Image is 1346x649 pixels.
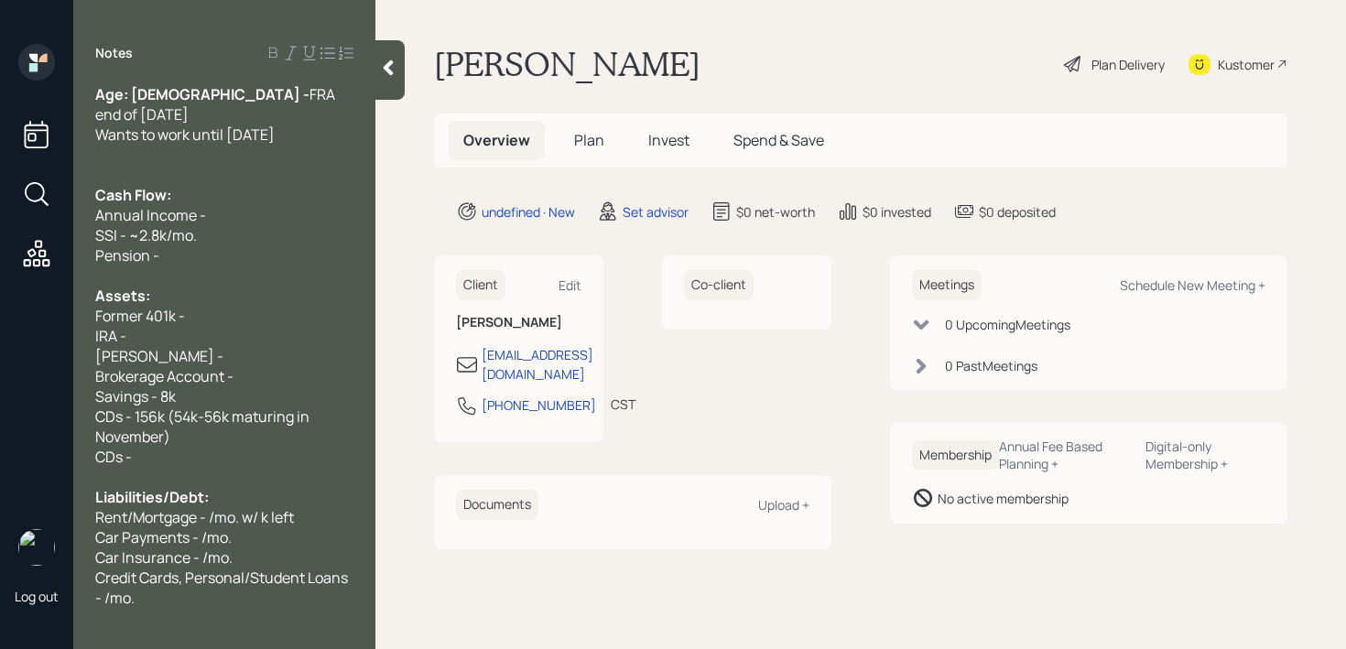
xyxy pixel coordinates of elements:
[95,225,197,245] span: SSI - ~2.8k/mo.
[95,326,126,346] span: IRA -
[95,205,206,225] span: Annual Income -
[95,366,233,386] span: Brokerage Account -
[95,507,294,527] span: Rent/Mortgage - /mo. w/ k left
[95,386,176,406] span: Savings - 8k
[574,130,604,150] span: Plan
[95,306,185,326] span: Former 401k -
[736,202,815,222] div: $0 net-worth
[95,568,351,608] span: Credit Cards, Personal/Student Loans - /mo.
[456,315,581,330] h6: [PERSON_NAME]
[95,245,159,265] span: Pension -
[95,487,209,507] span: Liabilities/Debt:
[95,447,132,467] span: CDs -
[945,315,1070,334] div: 0 Upcoming Meeting s
[95,286,150,306] span: Assets:
[95,547,233,568] span: Car Insurance - /mo.
[1218,55,1275,74] div: Kustomer
[482,395,596,415] div: [PHONE_NUMBER]
[863,202,931,222] div: $0 invested
[1091,55,1165,74] div: Plan Delivery
[95,84,338,124] span: FRA end of [DATE]
[482,202,575,222] div: undefined · New
[95,185,171,205] span: Cash Flow:
[684,270,754,300] h6: Co-client
[463,130,530,150] span: Overview
[623,202,689,222] div: Set advisor
[938,489,1069,508] div: No active membership
[456,270,505,300] h6: Client
[18,529,55,566] img: retirable_logo.png
[456,490,538,520] h6: Documents
[648,130,689,150] span: Invest
[758,496,809,514] div: Upload +
[1145,438,1265,472] div: Digital-only Membership +
[611,395,635,414] div: CST
[95,124,275,145] span: Wants to work until [DATE]
[979,202,1056,222] div: $0 deposited
[95,406,312,447] span: CDs - 156k (54k-56k maturing in November)
[912,270,982,300] h6: Meetings
[95,84,309,104] span: Age: [DEMOGRAPHIC_DATA] -
[1120,276,1265,294] div: Schedule New Meeting +
[999,438,1131,472] div: Annual Fee Based Planning +
[559,276,581,294] div: Edit
[95,346,223,366] span: [PERSON_NAME] -
[482,345,593,384] div: [EMAIL_ADDRESS][DOMAIN_NAME]
[15,588,59,605] div: Log out
[912,440,999,471] h6: Membership
[434,44,700,84] h1: [PERSON_NAME]
[945,356,1037,375] div: 0 Past Meeting s
[95,527,232,547] span: Car Payments - /mo.
[733,130,824,150] span: Spend & Save
[95,44,133,62] label: Notes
